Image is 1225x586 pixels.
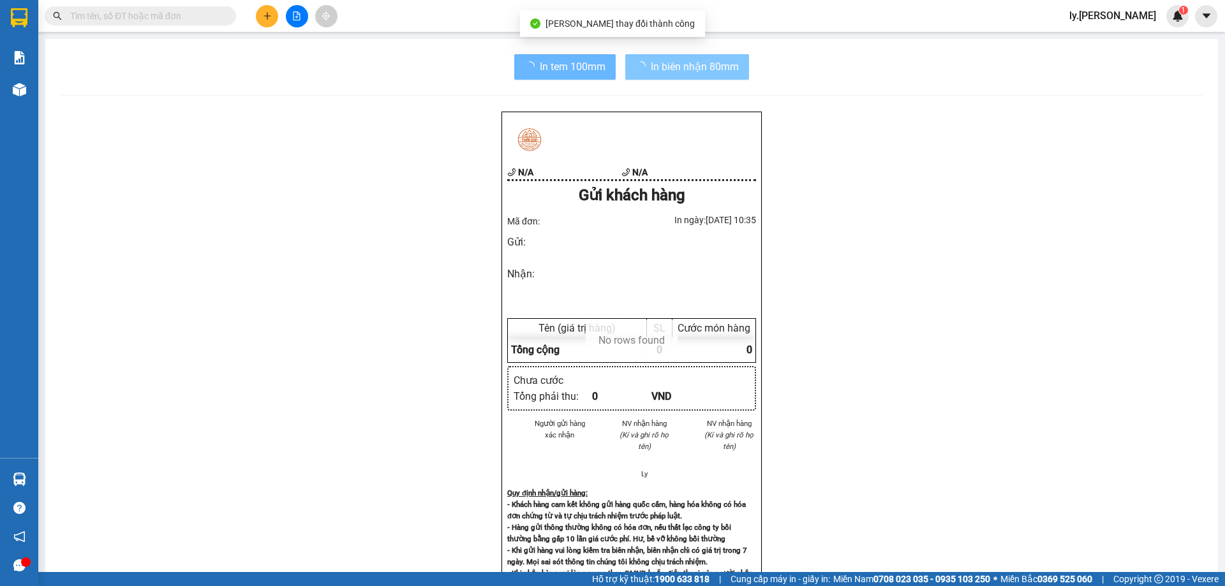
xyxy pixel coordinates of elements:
[524,61,540,71] span: loading
[873,574,990,584] strong: 0708 023 035 - 0935 103 250
[507,266,538,282] div: Nhận :
[746,344,752,356] span: 0
[1037,574,1092,584] strong: 0369 525 060
[13,472,26,486] img: warehouse-icon
[1102,572,1104,586] span: |
[731,572,830,586] span: Cung cấp máy in - giấy in:
[507,168,516,177] span: phone
[1172,10,1184,22] img: icon-new-feature
[1000,572,1092,586] span: Miền Bắc
[632,213,756,227] div: In ngày: [DATE] 10:35
[618,418,672,429] li: NV nhận hàng
[315,5,338,27] button: aim
[635,61,651,71] span: loading
[13,51,26,64] img: solution-icon
[6,90,88,104] li: VP Buôn Mê Thuột
[704,430,754,451] i: (Kí và ghi rõ họ tên)
[1059,8,1166,24] span: ly.[PERSON_NAME]
[511,344,560,356] span: Tổng cộng
[507,546,747,566] strong: - Khi gửi hàng vui lòng kiểm tra biên nhận, biên nhận chỉ có giá trị trong 7 ngày. Mọi sai sót th...
[13,83,26,96] img: warehouse-icon
[514,388,592,404] div: Tổng phải thu :
[1181,6,1185,15] span: 1
[546,18,695,29] span: [PERSON_NAME] thay đổi thành công
[511,322,643,334] div: Tên (giá trị hàng)
[1154,575,1163,583] span: copyright
[507,213,632,229] div: Mã đơn:
[592,572,709,586] span: Hỗ trợ kỹ thuật:
[1179,6,1188,15] sup: 1
[507,184,756,208] div: Gửi khách hàng
[518,167,533,177] b: N/A
[507,523,731,543] strong: - Hàng gửi thông thường không có hóa đơn, nếu thất lạc công ty bồi thường bằng gấp 10 lần giá cướ...
[530,18,540,29] span: check-circle
[676,322,752,334] div: Cước món hàng
[651,388,711,404] div: VND
[6,6,51,51] img: logo.jpg
[833,572,990,586] span: Miền Nam
[702,418,756,429] li: NV nhận hàng
[292,11,301,20] span: file-add
[1195,5,1217,27] button: caret-down
[993,576,997,582] span: ⚪️
[507,117,552,162] img: logo.jpg
[650,322,669,334] div: SL
[322,11,330,20] span: aim
[13,531,26,543] span: notification
[719,572,721,586] span: |
[263,11,272,20] span: plus
[70,9,221,23] input: Tìm tên, số ĐT hoặc mã đơn
[1201,10,1212,22] span: caret-down
[507,487,756,499] div: Quy định nhận/gửi hàng :
[514,372,592,388] div: Chưa cước
[655,574,709,584] strong: 1900 633 818
[507,234,538,250] div: Gửi :
[533,418,587,441] li: Người gửi hàng xác nhận
[621,168,630,177] span: phone
[11,8,27,27] img: logo-vxr
[620,430,669,451] i: (Kí và ghi rõ họ tên)
[592,388,651,404] div: 0
[657,344,662,356] span: 0
[514,54,616,80] button: In tem 100mm
[286,5,308,27] button: file-add
[618,468,672,480] li: Ly
[256,5,278,27] button: plus
[632,167,648,177] b: N/A
[13,559,26,571] span: message
[507,500,746,520] strong: - Khách hàng cam kết không gửi hàng quốc cấm, hàng hóa không có hóa đơn chứng từ và tự chịu trách...
[651,59,739,75] span: In biên nhận 80mm
[6,6,185,75] li: [GEOGRAPHIC_DATA]
[625,54,749,80] button: In biên nhận 80mm
[13,502,26,514] span: question-circle
[88,90,170,132] li: VP [GEOGRAPHIC_DATA] (Hàng)
[540,59,605,75] span: In tem 100mm
[53,11,62,20] span: search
